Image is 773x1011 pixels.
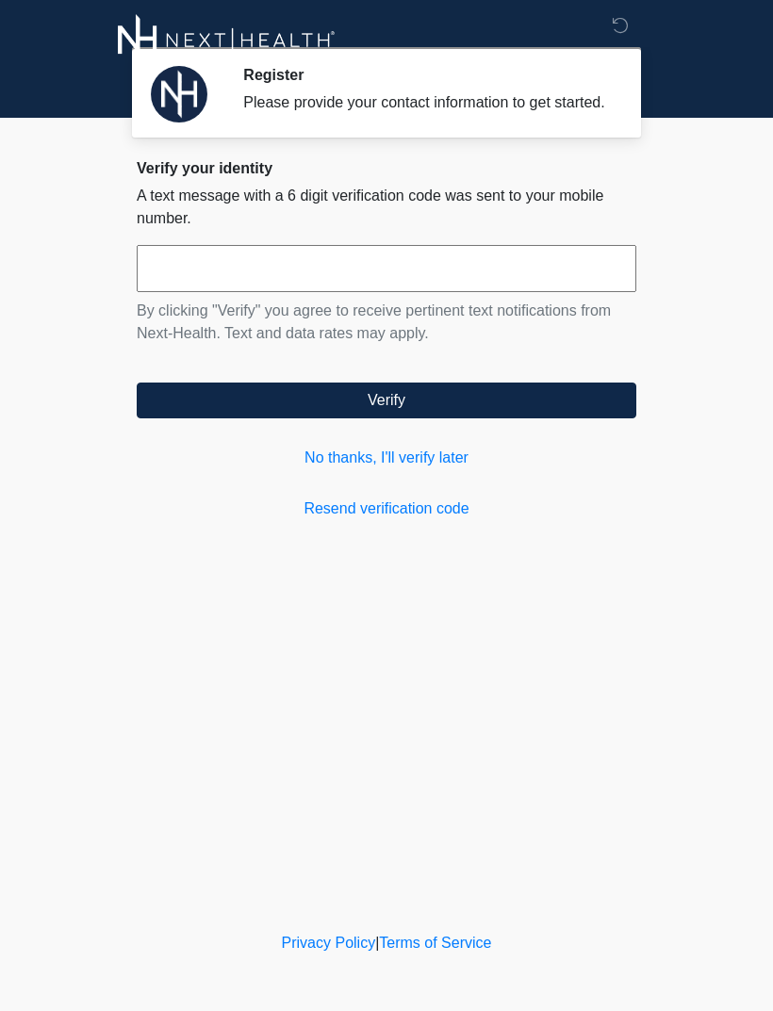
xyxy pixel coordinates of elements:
a: No thanks, I'll verify later [137,447,636,469]
p: A text message with a 6 digit verification code was sent to your mobile number. [137,185,636,230]
img: Next-Health Logo [118,14,336,66]
img: Agent Avatar [151,66,207,122]
a: Terms of Service [379,935,491,951]
div: Please provide your contact information to get started. [243,91,608,114]
h2: Verify your identity [137,159,636,177]
p: By clicking "Verify" you agree to receive pertinent text notifications from Next-Health. Text and... [137,300,636,345]
a: | [375,935,379,951]
a: Resend verification code [137,497,636,520]
a: Privacy Policy [282,935,376,951]
button: Verify [137,383,636,418]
